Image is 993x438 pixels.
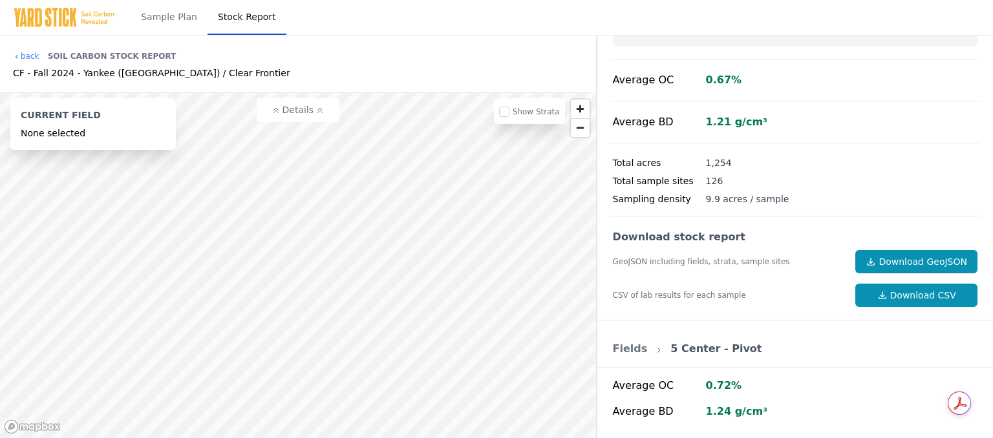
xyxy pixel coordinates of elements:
div: Download stock report [613,229,977,245]
div: Total acres [613,156,706,169]
div: Average BD [613,404,706,419]
div: Soil Carbon Stock Report [48,46,176,67]
a: Fields [613,342,648,355]
span: Zoom out [571,119,590,137]
div: CF - Fall 2024 - Yankee ([GEOGRAPHIC_DATA]) / Clear Frontier [13,67,290,79]
div: CSV of lab results for each sample [613,290,846,300]
div: Total sample sites [613,174,706,187]
div: Average BD [613,114,706,130]
div: 1.21 g/cm³ [706,114,768,130]
div: 0.72% [706,378,742,393]
a: Download CSV [855,284,977,307]
button: Zoom out [571,118,590,137]
a: back [13,51,39,61]
button: Details [257,98,339,122]
div: 9.9 acres / sample [706,193,789,205]
label: Show Strata [513,107,560,116]
img: Yard Stick Logo [13,7,115,28]
div: None selected [21,127,165,140]
div: 1.24 g/cm³ [706,404,768,419]
div: Average OC [613,378,706,393]
div: 126 [706,174,723,187]
div: Current Field [21,109,165,127]
div: 5 Center - Pivot [670,341,762,357]
div: Sampling density [613,193,706,205]
div: GeoJSON including fields, strata, sample sites [613,256,846,267]
div: 0.67% [706,72,742,88]
a: Mapbox logo [4,419,61,434]
button: Zoom in [571,99,590,118]
div: Average OC [613,72,706,88]
a: Download GeoJSON [855,250,977,273]
div: 1,254 [706,156,732,169]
